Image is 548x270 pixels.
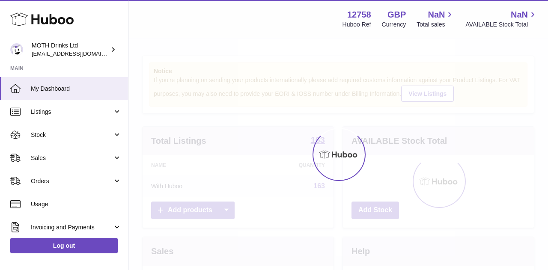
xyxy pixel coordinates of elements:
span: AVAILABLE Stock Total [465,21,538,29]
strong: 12758 [347,9,371,21]
span: NaN [428,9,445,21]
img: orders@mothdrinks.com [10,43,23,56]
div: Currency [382,21,406,29]
strong: GBP [387,9,406,21]
span: NaN [511,9,528,21]
a: NaN AVAILABLE Stock Total [465,9,538,29]
span: Sales [31,154,113,162]
a: NaN Total sales [417,9,455,29]
div: MOTH Drinks Ltd [32,42,109,58]
span: Stock [31,131,113,139]
span: [EMAIL_ADDRESS][DOMAIN_NAME] [32,50,126,57]
span: My Dashboard [31,85,122,93]
a: Log out [10,238,118,253]
span: Orders [31,177,113,185]
span: Listings [31,108,113,116]
span: Total sales [417,21,455,29]
span: Invoicing and Payments [31,223,113,231]
div: Huboo Ref [342,21,371,29]
span: Usage [31,200,122,208]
